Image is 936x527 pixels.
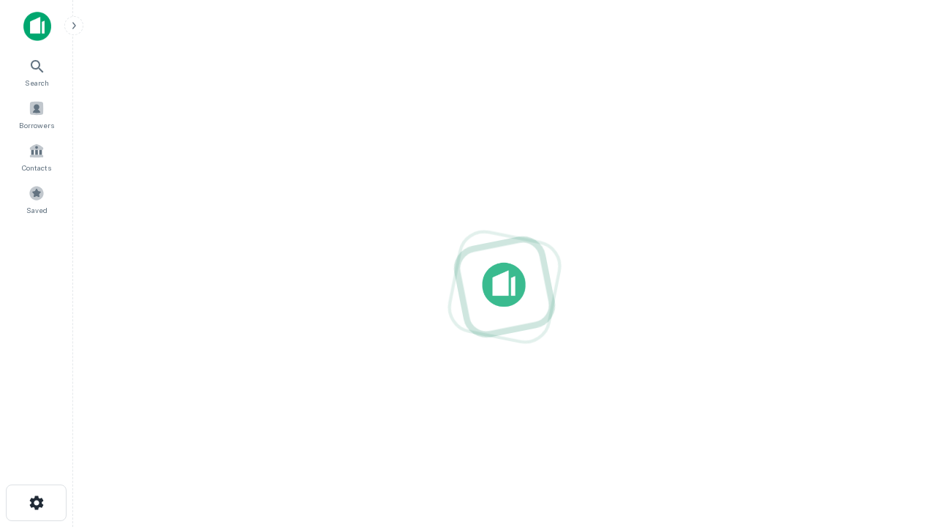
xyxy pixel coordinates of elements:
iframe: Chat Widget [863,363,936,433]
span: Saved [26,204,48,216]
a: Borrowers [4,94,69,134]
span: Contacts [22,162,51,173]
a: Search [4,52,69,91]
span: Borrowers [19,119,54,131]
a: Saved [4,179,69,219]
a: Contacts [4,137,69,176]
img: capitalize-icon.png [23,12,51,41]
span: Search [25,77,49,89]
